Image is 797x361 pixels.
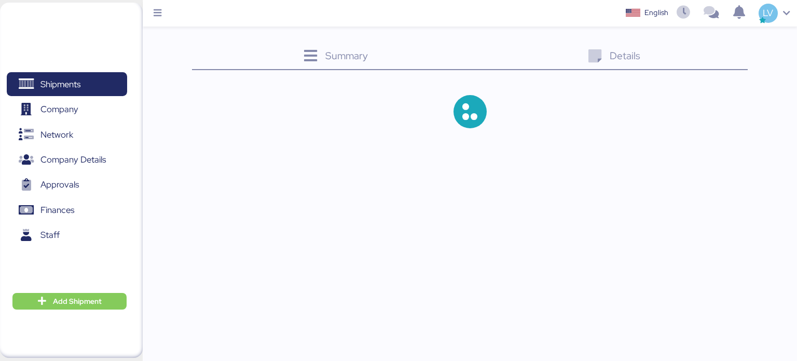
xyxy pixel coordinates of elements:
span: Summary [325,49,368,62]
button: Add Shipment [12,293,127,310]
button: Menu [149,5,167,22]
a: Finances [7,198,127,222]
a: Network [7,123,127,146]
span: Finances [40,203,74,218]
span: Company Details [40,152,106,167]
span: Shipments [40,77,80,92]
span: Add Shipment [53,295,102,307]
div: English [644,7,668,18]
span: Approvals [40,177,79,192]
a: Company Details [7,148,127,172]
a: Approvals [7,173,127,197]
span: LV [763,6,773,20]
span: Staff [40,228,60,243]
span: Details [610,49,640,62]
a: Company [7,98,127,122]
a: Shipments [7,72,127,96]
span: Company [40,102,78,117]
a: Staff [7,223,127,247]
span: Network [40,127,73,142]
